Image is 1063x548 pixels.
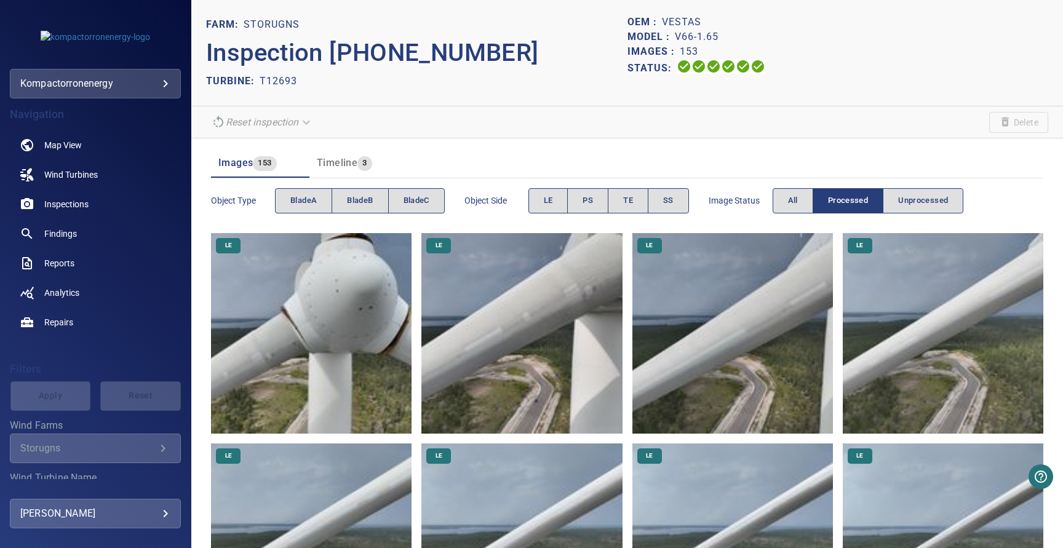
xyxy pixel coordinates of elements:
[332,188,388,213] button: bladeB
[428,241,450,250] span: LE
[675,30,719,44] p: V66-1.65
[206,17,244,32] p: FARM:
[10,108,181,121] h4: Navigation
[608,188,648,213] button: TE
[662,15,701,30] p: Vestas
[218,241,239,250] span: LE
[639,241,660,250] span: LE
[528,188,568,213] button: LE
[773,188,813,213] button: All
[275,188,332,213] button: bladeA
[10,278,181,308] a: analytics noActive
[10,219,181,248] a: findings noActive
[20,74,170,93] div: kompactorronenergy
[691,59,706,74] svg: Data Formatted 100%
[404,194,429,208] span: bladeC
[211,194,275,207] span: Object type
[218,451,239,460] span: LE
[680,44,698,59] p: 153
[253,156,276,170] span: 153
[260,74,297,89] p: T12693
[44,198,89,210] span: Inspections
[20,504,170,523] div: [PERSON_NAME]
[544,194,553,208] span: LE
[20,442,156,454] div: Storugns
[206,111,318,133] div: Reset inspection
[627,15,662,30] p: OEM :
[788,194,798,208] span: All
[627,59,677,77] p: Status:
[677,59,691,74] svg: Uploading 100%
[828,194,868,208] span: Processed
[44,169,98,181] span: Wind Turbines
[567,188,608,213] button: PS
[290,194,317,208] span: bladeA
[627,44,680,59] p: Images :
[44,257,74,269] span: Reports
[357,156,372,170] span: 3
[44,287,79,299] span: Analytics
[44,316,73,328] span: Repairs
[813,188,883,213] button: Processed
[736,59,750,74] svg: Matching 100%
[10,434,181,463] div: Wind Farms
[206,34,627,71] p: Inspection [PHONE_NUMBER]
[44,228,77,240] span: Findings
[773,188,964,213] div: imageStatus
[849,451,870,460] span: LE
[317,157,357,169] span: Timeline
[41,31,150,43] img: kompactorronenergy-logo
[244,17,300,32] p: Storugns
[206,74,260,89] p: TURBINE:
[721,59,736,74] svg: ML Processing 100%
[10,189,181,219] a: inspections noActive
[44,139,82,151] span: Map View
[639,451,660,460] span: LE
[989,112,1048,133] span: Unable to delete the inspection due to your user permissions
[709,194,773,207] span: Image Status
[347,194,373,208] span: bladeB
[388,188,445,213] button: bladeC
[883,188,963,213] button: Unprocessed
[10,160,181,189] a: windturbines noActive
[10,69,181,98] div: kompactorronenergy
[10,248,181,278] a: reports noActive
[583,194,593,208] span: PS
[10,421,181,431] label: Wind Farms
[528,188,689,213] div: objectSide
[706,59,721,74] svg: Selecting 100%
[627,30,675,44] p: Model :
[648,188,689,213] button: SS
[428,451,450,460] span: LE
[275,188,445,213] div: objectType
[10,363,181,375] h4: Filters
[218,157,253,169] span: Images
[663,194,674,208] span: SS
[10,130,181,160] a: map noActive
[750,59,765,74] svg: Classification 100%
[10,308,181,337] a: repairs noActive
[10,473,181,483] label: Wind Turbine Name
[226,116,298,128] em: Reset inspection
[464,194,528,207] span: Object Side
[849,241,870,250] span: LE
[623,194,633,208] span: TE
[898,194,948,208] span: Unprocessed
